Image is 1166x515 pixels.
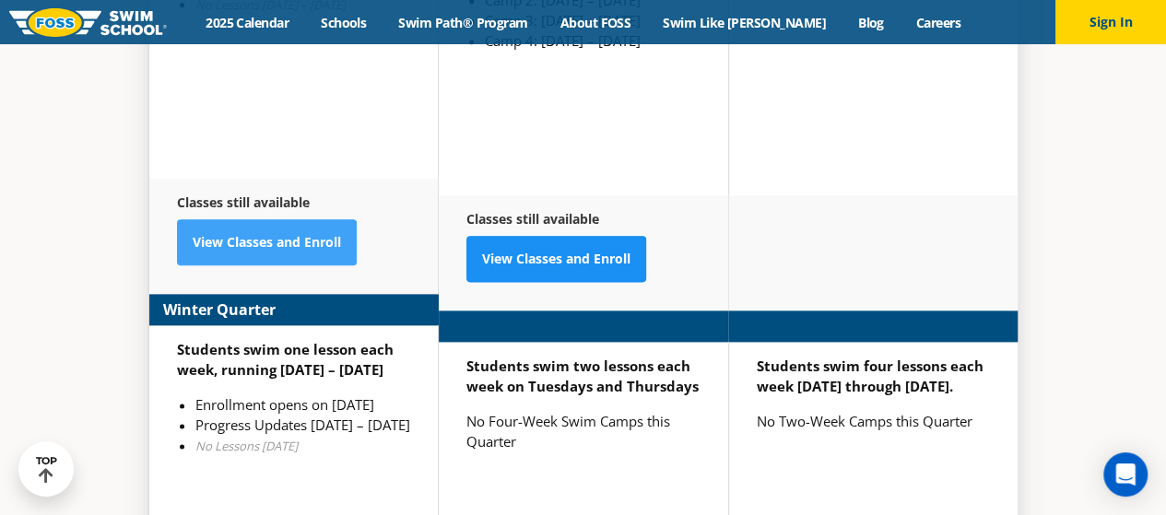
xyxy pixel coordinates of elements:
[466,411,701,451] p: No Four-Week Swim Camps this Quarter
[163,298,276,321] strong: Winter Quarter
[1103,452,1148,497] div: Open Intercom Messenger
[305,14,383,31] a: Schools
[544,14,647,31] a: About FOSS
[900,14,976,31] a: Careers
[647,14,842,31] a: Swim Like [PERSON_NAME]
[757,411,990,431] p: No Two-Week Camps this Quarter
[9,8,167,37] img: FOSS Swim School Logo
[177,340,394,379] strong: Students swim one lesson each week, running [DATE] – [DATE]
[757,357,983,395] strong: Students swim four lessons each week [DATE] through [DATE].
[383,14,544,31] a: Swim Path® Program
[36,455,57,484] div: TOP
[195,438,298,454] em: No Lessons [DATE]
[466,357,699,395] strong: Students swim two lessons each week on Tuesdays and Thursdays
[195,394,410,415] li: Enrollment opens on [DATE]
[177,219,357,265] a: View Classes and Enroll
[195,415,410,435] li: Progress Updates [DATE] – [DATE]
[842,14,900,31] a: Blog
[190,14,305,31] a: 2025 Calendar
[466,236,646,282] a: View Classes and Enroll
[177,193,310,211] strong: Classes still available
[466,210,599,228] strong: Classes still available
